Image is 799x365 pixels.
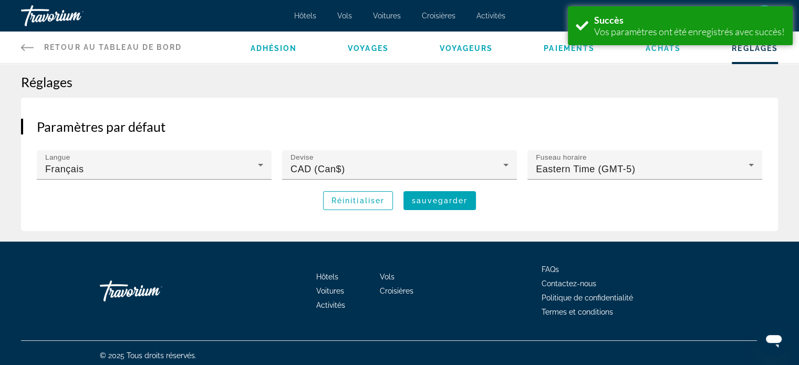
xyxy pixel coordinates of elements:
[412,196,468,205] span: sauvegarder
[542,265,559,274] a: FAQs
[21,32,182,63] a: Retour au tableau de bord
[542,294,633,302] a: Politique de confidentialité
[380,273,395,281] a: Vols
[751,5,778,27] button: User Menu
[594,14,785,26] div: Succès
[316,273,338,281] a: Hôtels
[294,12,316,20] a: Hôtels
[290,164,345,174] span: CAD (Can$)
[21,2,126,29] a: Travorium
[732,44,778,53] a: Réglages
[251,44,297,53] a: Adhésion
[422,12,455,20] a: Croisières
[44,43,182,51] span: Retour au tableau de bord
[316,301,345,309] a: Activités
[45,153,70,161] mat-label: Langue
[757,323,791,357] iframe: Bouton de lancement de la fenêtre de messagerie
[594,26,785,37] div: Vos paramètres ont été enregistrés avec succès!
[542,308,613,316] a: Termes et conditions
[476,12,505,20] a: Activités
[37,119,762,134] h2: Paramètres par défaut
[290,153,314,161] mat-label: Devise
[403,191,476,210] button: sauvegarder
[337,12,352,20] a: Vols
[45,164,84,174] span: Français
[646,44,681,53] a: Achats
[373,12,401,20] a: Voitures
[331,196,385,205] span: Réinitialiser
[100,351,196,360] span: © 2025 Tous droits réservés.
[380,287,413,295] a: Croisières
[440,44,493,53] a: Voyageurs
[323,191,393,210] button: Réinitialiser
[21,74,778,90] h1: Réglages
[536,164,635,174] span: Eastern Time (GMT-5)
[536,153,587,161] mat-label: Fuseau horaire
[544,44,595,53] a: Paiements
[316,287,344,295] a: Voitures
[348,44,389,53] a: Voyages
[542,279,596,288] a: Contactez-nous
[100,275,205,307] a: Travorium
